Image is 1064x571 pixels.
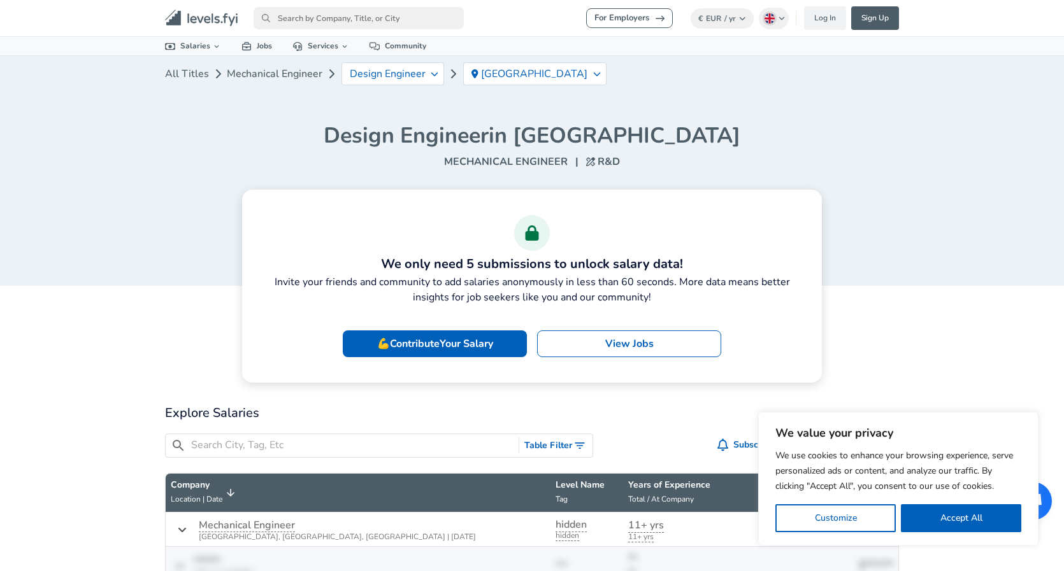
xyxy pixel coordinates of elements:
[741,479,893,507] span: Total Compensation (EUR) Base | Stock (yr) | Bonus
[568,154,586,169] p: |
[706,13,721,24] span: EUR
[759,8,789,29] button: English (UK)
[171,479,239,507] span: CompanyLocation | Date
[851,6,899,30] a: Sign Up
[595,154,620,169] p: R&D
[199,533,476,541] span: [GEOGRAPHIC_DATA], [GEOGRAPHIC_DATA], [GEOGRAPHIC_DATA] | [DATE]
[444,154,568,169] p: Mechanical Engineer
[350,68,426,80] p: Design Engineer
[628,479,731,491] p: Years of Experience
[165,61,209,87] a: All Titles
[804,6,846,30] a: Log In
[775,448,1021,494] p: We use cookies to enhance your browsing experience, serve personalized ads or content, and analyz...
[556,494,568,504] span: Tag
[155,37,231,55] a: Salaries
[775,504,896,532] button: Customize
[282,37,359,55] a: Services
[605,336,654,351] p: View Jobs
[254,7,464,29] input: Search by Company, Title, or City
[440,337,493,351] span: Your Salary
[765,13,775,24] img: English (UK)
[691,8,754,29] button: €EUR/ yr
[227,61,322,87] a: Mechanical Engineer
[901,504,1021,532] button: Accept All
[628,532,654,542] span: years of experience for this data point is hidden until there are more submissions. Submit your s...
[268,254,796,274] h3: We only need 5 submissions to unlock salary data!
[586,8,673,28] a: For Employers
[231,37,282,55] a: Jobs
[628,494,694,504] span: Total / At Company
[171,494,222,504] span: Location | Date
[377,336,493,351] p: 💪 Contribute
[191,437,514,453] input: Search City, Tag, Etc
[698,13,703,24] span: €
[165,122,899,149] h1: Design Engineer in [GEOGRAPHIC_DATA]
[758,412,1039,546] div: We value your privacy
[775,425,1021,441] p: We value your privacy
[537,330,721,357] a: View Jobs
[199,519,295,532] span: company info for this data point is hidden until there are more submissions. Submit your salary a...
[556,530,579,541] span: focus tag for this data point is hidden until there are more submissions. Submit your salary anon...
[359,37,436,55] a: Community
[150,5,914,31] nav: primary
[556,518,587,532] span: level for this data point is hidden until there are more submissions. Submit your salary anonymou...
[199,518,295,532] span: Mechanical Engineer
[556,479,618,491] p: Level Name
[724,13,736,24] span: / yr
[165,403,899,423] h2: Explore Salaries
[343,330,527,357] a: 💪ContributeYour Salary
[628,518,664,533] span: years at company for this data point is hidden until there are more submissions. Submit your sala...
[268,274,796,305] p: Invite your friends and community to add salaries anonymously in less than 60 seconds. More data ...
[519,434,593,458] button: Toggle Search Filters
[715,434,780,457] button: Subscribe
[481,68,589,80] p: [GEOGRAPHIC_DATA]
[171,479,222,491] p: Company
